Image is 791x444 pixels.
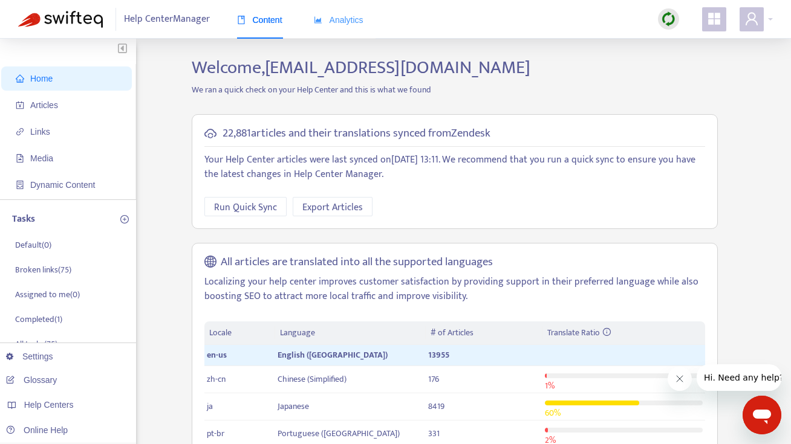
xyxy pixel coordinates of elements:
[16,127,24,136] span: link
[15,288,80,301] p: Assigned to me ( 0 )
[207,348,227,362] span: en-us
[545,406,561,420] span: 60 %
[426,321,542,345] th: # of Articles
[6,425,68,435] a: Online Help
[207,399,213,413] span: ja
[207,372,226,386] span: zh-cn
[547,326,700,339] div: Translate Ratio
[6,352,53,361] a: Settings
[15,263,71,276] p: Broken links ( 75 )
[428,348,449,362] span: 13955
[120,215,129,224] span: plus-circle
[214,200,277,215] span: Run Quick Sync
[428,426,440,440] span: 331
[183,83,727,96] p: We ran a quick check on your Help Center and this is what we found
[18,11,103,28] img: Swifteq
[204,197,287,216] button: Run Quick Sync
[428,372,439,386] span: 176
[278,348,388,362] span: English ([GEOGRAPHIC_DATA])
[204,127,216,140] span: cloud-sync
[221,256,493,269] h5: All articles are translated into all the supported languages
[293,197,373,216] button: Export Articles
[30,180,95,190] span: Dynamic Content
[302,200,363,215] span: Export Articles
[278,426,400,440] span: Portuguese ([GEOGRAPHIC_DATA])
[204,321,276,345] th: Locale
[314,15,363,25] span: Analytics
[16,101,24,109] span: account-book
[661,11,676,27] img: sync.dc5367851b00ba804db3.png
[278,399,309,413] span: Japanese
[744,11,759,26] span: user
[207,426,224,440] span: pt-br
[278,372,347,386] span: Chinese (Simplified)
[16,154,24,162] span: file-image
[30,100,58,110] span: Articles
[15,338,57,350] p: All tasks ( 75 )
[545,379,555,393] span: 1 %
[6,375,57,385] a: Glossary
[314,16,322,24] span: area-chart
[15,313,62,326] p: Completed ( 1 )
[30,153,53,163] span: Media
[697,364,781,391] iframe: 会社からのメッセージ
[124,8,210,31] span: Help Center Manager
[237,16,246,24] span: book
[237,15,282,25] span: Content
[15,239,51,251] p: Default ( 0 )
[707,11,721,26] span: appstore
[16,181,24,189] span: container
[428,399,444,413] span: 8419
[204,275,705,304] p: Localizing your help center improves customer satisfaction by providing support in their preferre...
[30,127,50,137] span: Links
[16,74,24,83] span: home
[192,53,530,83] span: Welcome, [EMAIL_ADDRESS][DOMAIN_NAME]
[275,321,425,345] th: Language
[24,400,74,410] span: Help Centers
[204,153,705,182] p: Your Help Center articles were last synced on [DATE] 13:11 . We recommend that you run a quick sy...
[743,396,781,434] iframe: メッセージングウィンドウを開くボタン
[30,74,53,83] span: Home
[223,127,490,141] h5: 22,881 articles and their translations synced from Zendesk
[12,212,35,227] p: Tasks
[204,256,216,269] span: global
[7,8,87,18] span: Hi. Need any help?
[668,367,692,391] iframe: メッセージを閉じる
